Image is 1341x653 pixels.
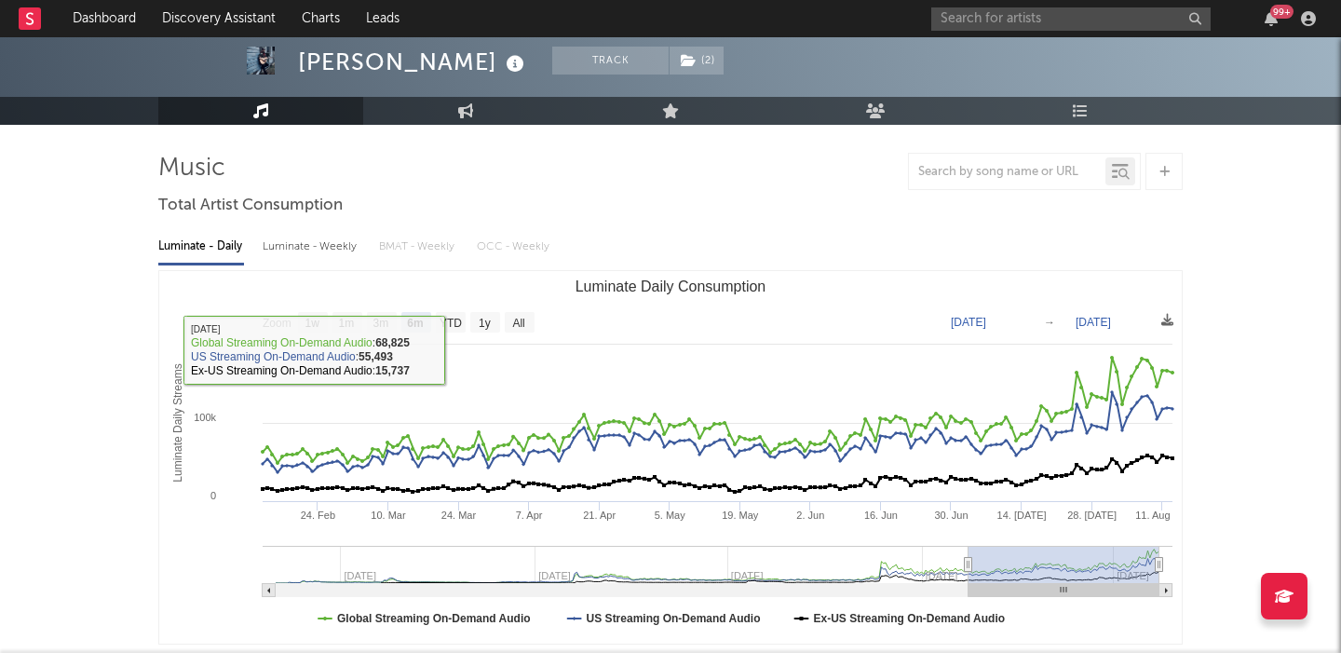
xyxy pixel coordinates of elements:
[263,317,291,330] text: Zoom
[1076,316,1111,329] text: [DATE]
[796,510,824,521] text: 2. Jun
[1067,510,1117,521] text: 28. [DATE]
[814,612,1006,625] text: Ex-US Streaming On-Demand Audio
[587,612,761,625] text: US Streaming On-Demand Audio
[305,317,320,330] text: 1w
[576,279,766,294] text: Luminate Daily Consumption
[337,612,531,625] text: Global Streaming On-Demand Audio
[479,317,491,330] text: 1y
[158,231,244,263] div: Luminate - Daily
[1135,510,1170,521] text: 11. Aug
[371,510,406,521] text: 10. Mar
[263,231,360,263] div: Luminate - Weekly
[1270,5,1294,19] div: 99 +
[655,510,686,521] text: 5. May
[669,47,725,75] span: ( 2 )
[440,317,462,330] text: YTD
[516,510,543,521] text: 7. Apr
[298,47,529,77] div: [PERSON_NAME]
[373,317,389,330] text: 3m
[552,47,669,75] button: Track
[670,47,724,75] button: (2)
[1265,11,1278,26] button: 99+
[934,510,968,521] text: 30. Jun
[339,317,355,330] text: 1m
[583,510,616,521] text: 21. Apr
[194,412,216,423] text: 100k
[931,7,1211,31] input: Search for artists
[722,510,759,521] text: 19. May
[951,316,986,329] text: [DATE]
[997,510,1047,521] text: 14. [DATE]
[301,510,335,521] text: 24. Feb
[1044,316,1055,329] text: →
[158,195,343,217] span: Total Artist Consumption
[864,510,898,521] text: 16. Jun
[407,317,423,330] text: 6m
[512,317,524,330] text: All
[909,165,1105,180] input: Search by song name or URL
[171,363,184,482] text: Luminate Daily Streams
[159,271,1182,644] svg: Luminate Daily Consumption
[210,490,216,501] text: 0
[441,510,477,521] text: 24. Mar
